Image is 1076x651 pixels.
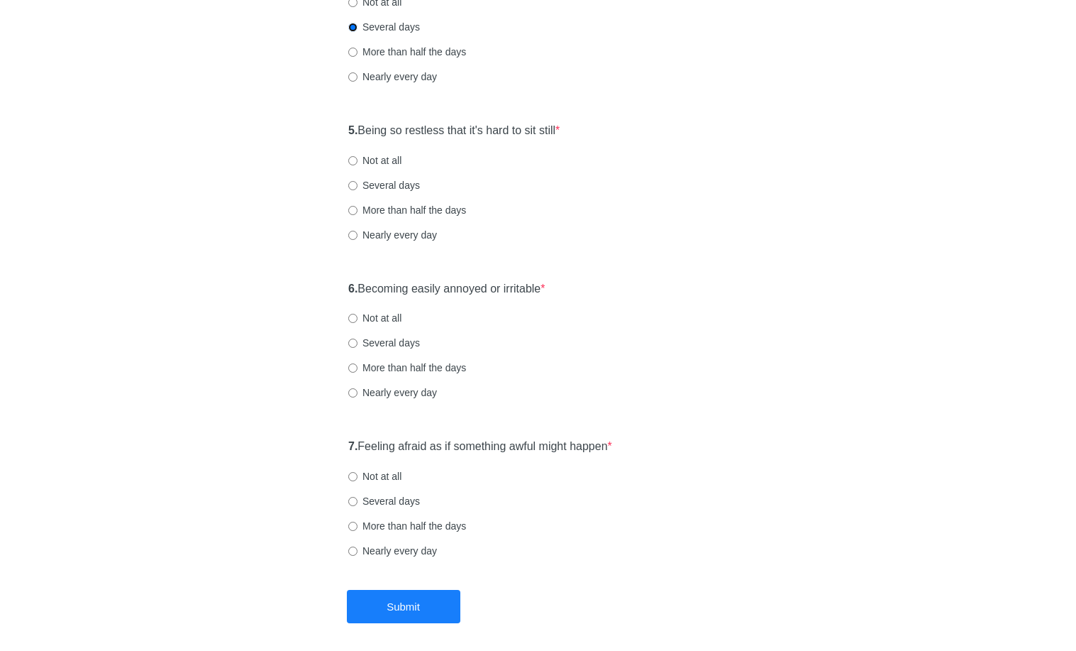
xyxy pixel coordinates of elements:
[348,20,420,34] label: Several days
[348,281,545,297] label: Becoming easily annoyed or irritable
[348,519,466,533] label: More than half the days
[348,124,357,136] strong: 5.
[348,311,401,325] label: Not at all
[348,72,357,82] input: Nearly every day
[348,440,357,452] strong: 7.
[348,283,357,295] strong: 6.
[348,361,466,375] label: More than half the days
[348,228,437,242] label: Nearly every day
[348,472,357,481] input: Not at all
[348,497,357,506] input: Several days
[348,178,420,192] label: Several days
[348,153,401,168] label: Not at all
[348,469,401,483] label: Not at all
[348,123,560,139] label: Being so restless that it's hard to sit still
[348,181,357,190] input: Several days
[348,547,357,556] input: Nearly every day
[348,231,357,240] input: Nearly every day
[348,494,420,508] label: Several days
[348,206,357,215] input: More than half the days
[348,363,357,373] input: More than half the days
[348,336,420,350] label: Several days
[348,23,357,32] input: Several days
[348,203,466,217] label: More than half the days
[348,70,437,84] label: Nearly every day
[348,339,357,348] input: Several days
[348,544,437,558] label: Nearly every day
[348,439,612,455] label: Feeling afraid as if something awful might happen
[348,314,357,323] input: Not at all
[348,388,357,398] input: Nearly every day
[348,522,357,531] input: More than half the days
[348,48,357,57] input: More than half the days
[348,45,466,59] label: More than half the days
[348,385,437,400] label: Nearly every day
[347,590,460,623] button: Submit
[348,156,357,165] input: Not at all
